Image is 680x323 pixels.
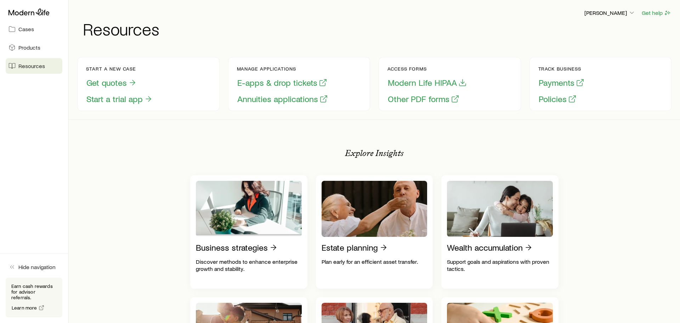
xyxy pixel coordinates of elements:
button: Payments [538,77,585,88]
button: Policies [538,94,577,105]
p: Track business [538,66,585,72]
p: Manage applications [237,66,328,72]
span: Cases [18,26,34,33]
p: [PERSON_NAME] [584,9,635,16]
button: Modern Life HIPAA [387,77,467,88]
img: Estate planning [322,181,427,237]
button: Start a trial app [86,94,153,105]
p: Start a new case [86,66,153,72]
p: Plan early for an efficient asset transfer. [322,258,427,265]
a: Wealth accumulationSupport goals and aspirations with proven tactics. [441,175,559,289]
a: Business strategiesDiscover methods to enhance enterprise growth and stability. [190,175,307,289]
p: Business strategies [196,243,268,252]
a: Cases [6,21,62,37]
img: Wealth accumulation [447,181,553,237]
p: Estate planning [322,243,378,252]
p: Wealth accumulation [447,243,523,252]
p: Discover methods to enhance enterprise growth and stability. [196,258,302,272]
span: Learn more [12,305,37,310]
button: Annuities applications [237,94,328,105]
p: Access forms [387,66,467,72]
button: [PERSON_NAME] [584,9,636,17]
p: Support goals and aspirations with proven tactics. [447,258,553,272]
p: Earn cash rewards for advisor referrals. [11,283,57,300]
button: Get help [641,9,671,17]
span: Products [18,44,40,51]
button: Other PDF forms [387,94,460,105]
span: Resources [18,62,45,69]
a: Estate planningPlan early for an efficient asset transfer. [316,175,433,289]
a: Products [6,40,62,55]
button: Hide navigation [6,259,62,275]
button: Get quotes [86,77,137,88]
button: E-apps & drop tickets [237,77,328,88]
div: Earn cash rewards for advisor referrals.Learn more [6,278,62,317]
span: Hide navigation [18,263,56,271]
a: Resources [6,58,62,74]
img: Business strategies [196,181,302,237]
h1: Resources [83,20,671,37]
p: Explore Insights [345,148,404,158]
